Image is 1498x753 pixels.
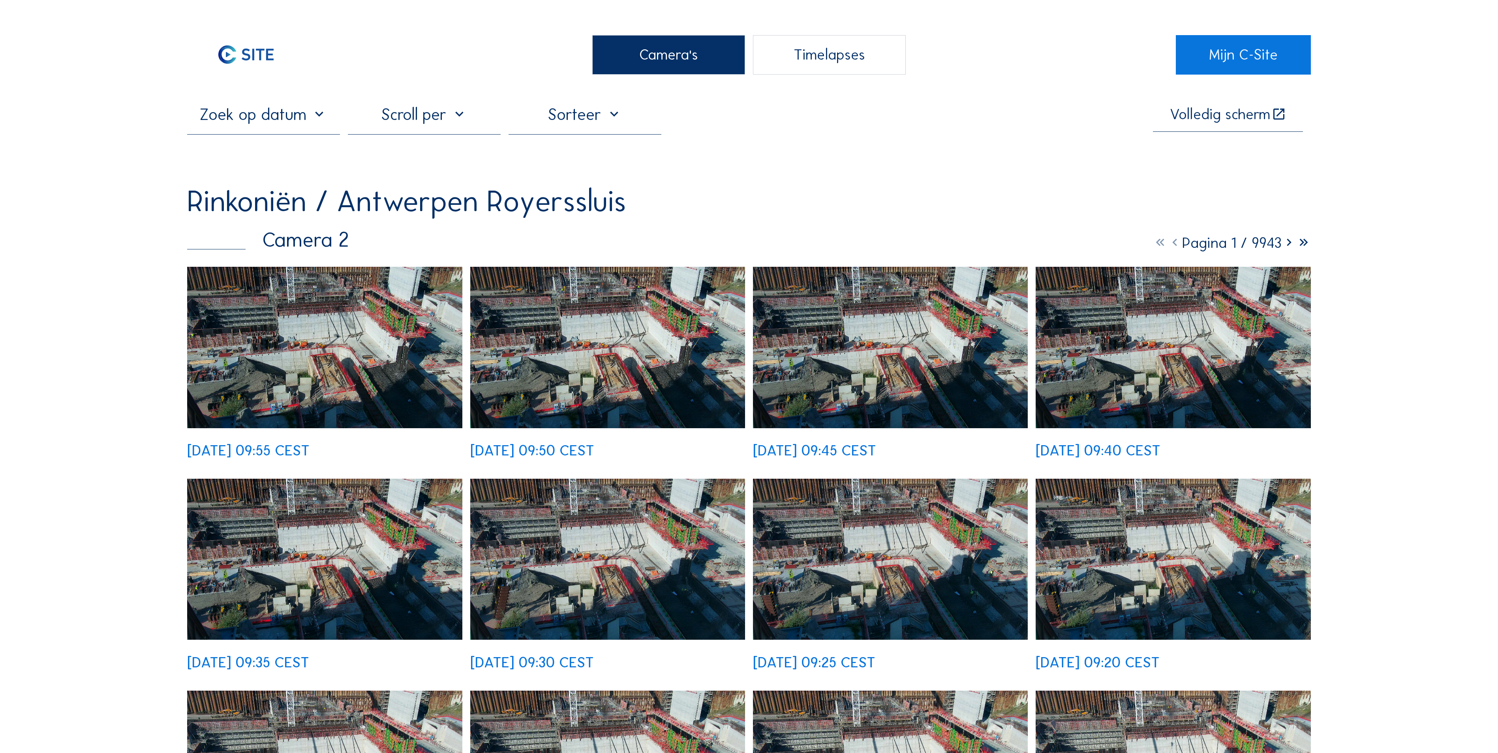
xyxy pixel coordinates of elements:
div: Camera 2 [187,230,349,250]
div: [DATE] 09:55 CEST [187,443,310,458]
img: image_52652132 [187,267,462,428]
div: Camera's [592,35,745,75]
img: image_52651565 [187,479,462,640]
img: image_52651195 [1036,479,1311,640]
img: image_52651979 [470,267,745,428]
div: Rinkoniën / Antwerpen Royerssluis [187,187,626,216]
span: Pagina 1 / 9943 [1182,234,1282,252]
div: [DATE] 09:45 CEST [753,443,876,458]
div: [DATE] 09:30 CEST [470,655,594,670]
div: [DATE] 09:25 CEST [753,655,875,670]
div: [DATE] 09:20 CEST [1036,655,1160,670]
div: [DATE] 09:50 CEST [470,443,594,458]
img: C-SITE Logo [187,35,305,75]
div: Volledig scherm [1170,107,1270,122]
div: Timelapses [753,35,906,75]
img: image_52651342 [753,479,1028,640]
input: Zoek op datum 󰅀 [187,105,340,124]
img: image_52651496 [470,479,745,640]
img: image_52651720 [1036,267,1311,428]
div: [DATE] 09:35 CEST [187,655,309,670]
div: [DATE] 09:40 CEST [1036,443,1160,458]
a: Mijn C-Site [1176,35,1310,75]
a: C-SITE Logo [187,35,322,75]
img: image_52651882 [753,267,1028,428]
